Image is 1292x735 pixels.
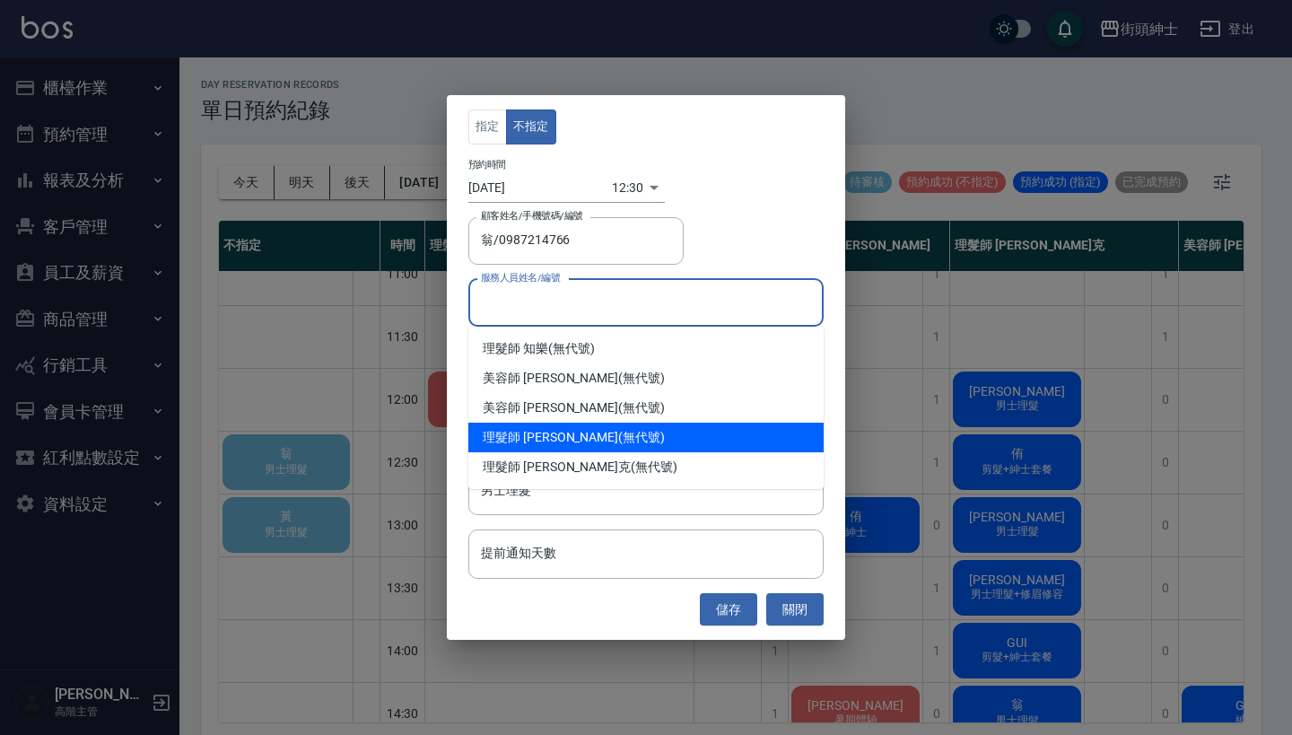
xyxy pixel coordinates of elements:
[481,209,583,223] label: 顧客姓名/手機號碼/編號
[468,452,824,482] div: (無代號)
[468,393,824,423] div: (無代號)
[481,271,560,284] label: 服務人員姓名/編號
[468,109,507,144] button: 指定
[483,398,618,417] span: 美容師 [PERSON_NAME]
[468,423,824,452] div: (無代號)
[483,369,618,388] span: 美容師 [PERSON_NAME]
[483,458,631,477] span: 理髮師 [PERSON_NAME]克
[700,593,757,626] button: 儲存
[468,363,824,393] div: (無代號)
[483,339,548,358] span: 理髮師 知樂
[468,334,824,363] div: (無代號)
[766,593,824,626] button: 關閉
[612,173,643,203] div: 12:30
[506,109,556,144] button: 不指定
[468,157,506,171] label: 預約時間
[468,173,612,203] input: Choose date, selected date is 2025-09-15
[483,428,618,447] span: 理髮師 [PERSON_NAME]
